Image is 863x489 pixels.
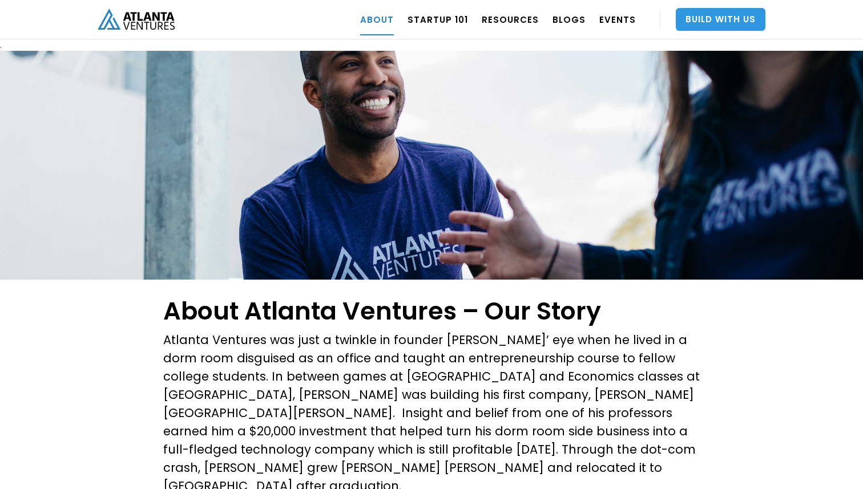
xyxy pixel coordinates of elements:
[482,3,539,35] a: RESOURCES
[163,297,700,325] h1: About Atlanta Ventures – Our Story
[599,3,636,35] a: EVENTS
[408,3,468,35] a: Startup 101
[676,8,765,31] a: Build With Us
[360,3,394,35] a: ABOUT
[553,3,586,35] a: BLOGS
